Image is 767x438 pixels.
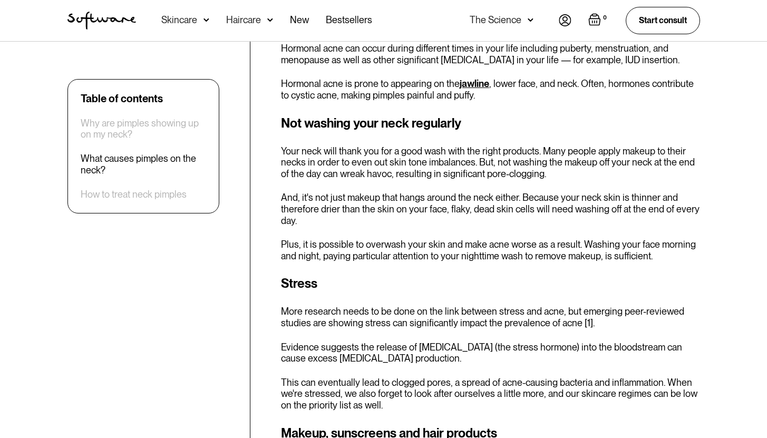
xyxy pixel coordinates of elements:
a: How to treat neck pimples [81,189,187,200]
img: arrow down [267,15,273,25]
p: Plus, it is possible to overwash your skin and make acne worse as a result. Washing your face mor... [281,239,700,261]
img: arrow down [528,15,533,25]
p: Hormonal acne is prone to appearing on the , lower face, and neck. Often, hormones contribute to ... [281,78,700,101]
a: home [67,12,136,30]
p: More research needs to be done on the link between stress and acne, but emerging peer-reviewed st... [281,306,700,328]
h3: Not washing your neck regularly [281,114,700,133]
img: arrow down [203,15,209,25]
a: What causes pimples on the neck? [81,153,206,176]
div: The Science [470,15,521,25]
p: Your neck will thank you for a good wash with the right products. Many people apply makeup to the... [281,145,700,180]
h3: Stress [281,274,700,293]
p: Hormonal acne can occur during different times in your life including puberty, menstruation, and ... [281,43,700,65]
img: Software Logo [67,12,136,30]
a: Open empty cart [588,13,609,28]
p: Evidence suggests the release of [MEDICAL_DATA] (the stress hormone) into the bloodstream can cau... [281,342,700,364]
div: Table of contents [81,92,163,105]
div: Skincare [161,15,197,25]
a: Why are pimples showing up on my neck? [81,118,206,140]
a: jawline [460,78,489,89]
p: This can eventually lead to clogged pores, a spread of acne-causing bacteria and inflammation. Wh... [281,377,700,411]
a: Start consult [626,7,700,34]
p: And, it's not just makeup that hangs around the neck either. Because your neck skin is thinner an... [281,192,700,226]
div: Haircare [226,15,261,25]
div: 0 [601,13,609,23]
